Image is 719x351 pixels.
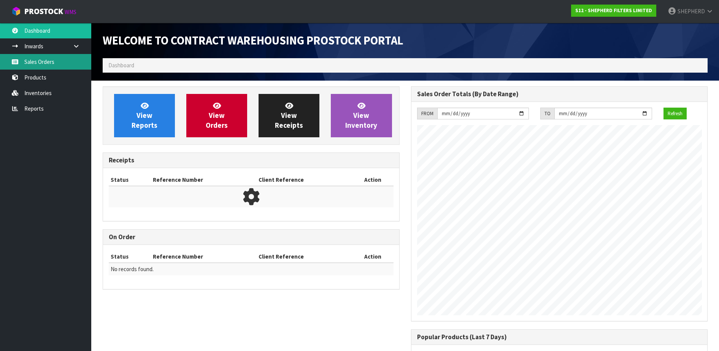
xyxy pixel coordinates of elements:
th: Action [352,251,394,263]
th: Status [109,174,151,186]
div: TO [540,108,554,120]
th: Reference Number [151,174,257,186]
span: Welcome to Contract Warehousing ProStock Portal [103,33,403,48]
span: Dashboard [108,62,134,69]
a: ViewReports [114,94,175,137]
th: Status [109,251,151,263]
span: View Inventory [345,101,377,130]
th: Client Reference [257,251,352,263]
span: View Reports [132,101,157,130]
h3: On Order [109,233,394,241]
th: Reference Number [151,251,257,263]
span: SHEPHERD [678,8,705,15]
span: ProStock [24,6,63,16]
small: WMS [65,8,76,16]
img: cube-alt.png [11,6,21,16]
strong: S12 - SHEPHERD FILTERS LIMITED [575,7,652,14]
td: No records found. [109,263,394,275]
span: View Receipts [275,101,303,130]
h3: Popular Products (Last 7 Days) [417,334,702,341]
button: Refresh [663,108,687,120]
th: Client Reference [257,174,352,186]
h3: Receipts [109,157,394,164]
a: ViewOrders [186,94,247,137]
span: View Orders [206,101,228,130]
h3: Sales Order Totals (By Date Range) [417,91,702,98]
th: Action [352,174,394,186]
a: ViewReceipts [259,94,319,137]
a: ViewInventory [331,94,392,137]
div: FROM [417,108,437,120]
